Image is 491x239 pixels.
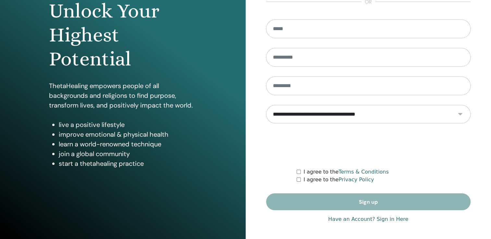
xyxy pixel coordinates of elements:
[338,176,374,183] a: Privacy Policy
[319,133,418,158] iframe: reCAPTCHA
[49,81,196,110] p: ThetaHealing empowers people of all backgrounds and religions to find purpose, transform lives, a...
[59,139,196,149] li: learn a world-renowned technique
[338,169,388,175] a: Terms & Conditions
[59,159,196,168] li: start a thetahealing practice
[59,130,196,139] li: improve emotional & physical health
[59,120,196,130] li: live a positive lifestyle
[328,215,408,223] a: Have an Account? Sign in Here
[303,176,374,184] label: I agree to the
[59,149,196,159] li: join a global community
[303,168,389,176] label: I agree to the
